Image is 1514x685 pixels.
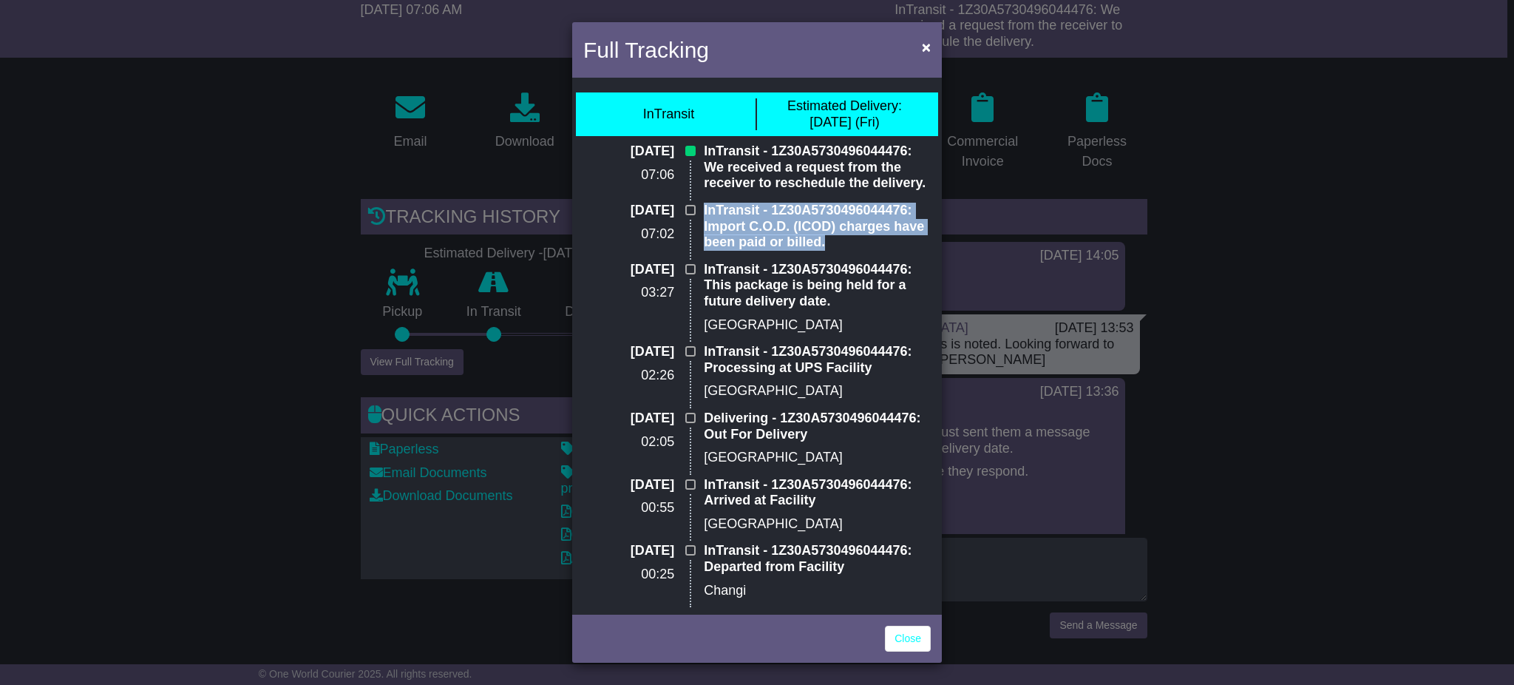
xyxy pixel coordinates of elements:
p: [GEOGRAPHIC_DATA] [704,317,931,334]
p: 07:06 [583,167,674,183]
div: [DATE] (Fri) [787,98,902,130]
p: [DATE] [583,477,674,493]
p: InTransit - 1Z30A5730496044476: Import Scan [704,610,931,641]
p: [GEOGRAPHIC_DATA] [704,516,931,533]
a: Close [885,626,931,652]
p: 02:05 [583,434,674,451]
p: InTransit - 1Z30A5730496044476: Processing at UPS Facility [704,344,931,376]
p: 02:26 [583,368,674,384]
p: [GEOGRAPHIC_DATA] [704,450,931,466]
button: Close [914,32,938,62]
p: 00:25 [583,567,674,583]
p: [DATE] [583,610,674,626]
span: Estimated Delivery: [787,98,902,113]
p: InTransit - 1Z30A5730496044476: We received a request from the receiver to reschedule the delivery. [704,144,931,192]
p: 07:02 [583,226,674,243]
p: [DATE] [583,411,674,427]
p: 00:55 [583,500,674,516]
p: [DATE] [583,543,674,559]
p: Changi [704,583,931,599]
p: [GEOGRAPHIC_DATA] [704,383,931,399]
span: × [922,38,931,55]
p: InTransit - 1Z30A5730496044476: This package is being held for a future delivery date. [704,262,931,310]
p: 03:27 [583,285,674,301]
p: [DATE] [583,203,674,219]
p: Delivering - 1Z30A5730496044476: Out For Delivery [704,411,931,442]
p: [DATE] [583,344,674,360]
p: InTransit - 1Z30A5730496044476: Import C.O.D. (ICOD) charges have been paid or billed. [704,203,931,251]
p: [DATE] [583,262,674,278]
div: InTransit [643,107,694,123]
h4: Full Tracking [583,33,709,67]
p: InTransit - 1Z30A5730496044476: Arrived at Facility [704,477,931,509]
p: [DATE] [583,144,674,160]
p: InTransit - 1Z30A5730496044476: Departed from Facility [704,543,931,575]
